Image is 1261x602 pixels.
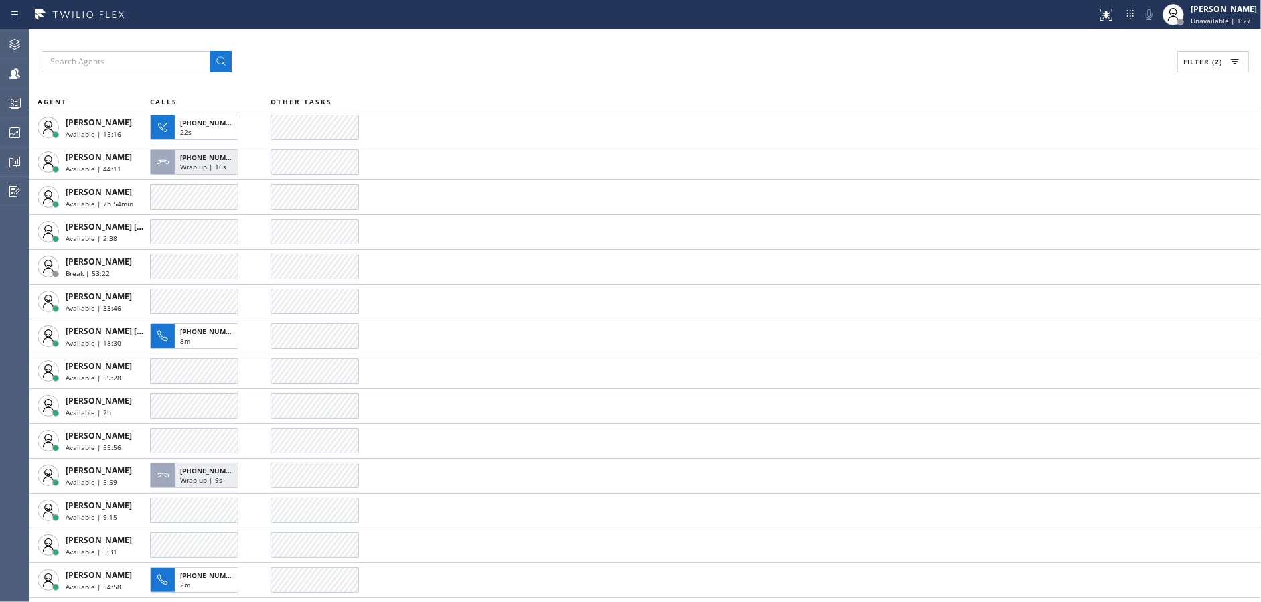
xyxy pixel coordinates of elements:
span: [PERSON_NAME] [66,360,132,372]
span: 8m [180,336,190,346]
span: [PERSON_NAME] [66,534,132,546]
span: Available | 59:28 [66,373,121,382]
span: Available | 18:30 [66,338,121,348]
span: Available | 2h [66,408,111,417]
span: [PERSON_NAME] [66,256,132,267]
span: Available | 9:15 [66,512,117,522]
span: [PERSON_NAME] [66,569,132,581]
span: [PHONE_NUMBER] [180,153,241,162]
button: [PHONE_NUMBER]8m [150,319,242,353]
span: Available | 7h 54min [66,199,133,208]
span: [PERSON_NAME] [66,291,132,302]
input: Search Agents [42,51,210,72]
span: [PERSON_NAME] [66,500,132,511]
span: Break | 53:22 [66,269,110,278]
span: 2m [180,580,190,589]
span: [PERSON_NAME] [66,117,132,128]
span: Unavailable | 1:27 [1191,16,1251,25]
button: [PHONE_NUMBER]22s [150,110,242,144]
span: Available | 5:31 [66,547,117,556]
button: [PHONE_NUMBER]Wrap up | 9s [150,459,242,492]
button: Filter (2) [1177,51,1249,72]
span: Available | 33:46 [66,303,121,313]
span: [PHONE_NUMBER] [180,466,241,475]
span: Available | 15:16 [66,129,121,139]
span: Wrap up | 9s [180,475,222,485]
span: Available | 5:59 [66,477,117,487]
span: OTHER TASKS [271,97,332,106]
button: [PHONE_NUMBER]2m [150,563,242,597]
span: [PERSON_NAME] [66,186,132,198]
span: Filter (2) [1183,57,1222,66]
span: CALLS [150,97,177,106]
span: Available | 54:58 [66,582,121,591]
span: Available | 55:56 [66,443,121,452]
span: [PHONE_NUMBER] [180,327,241,336]
span: Wrap up | 16s [180,162,226,171]
span: [PERSON_NAME] [66,395,132,406]
span: [PERSON_NAME] [66,430,132,441]
span: [PERSON_NAME] [PERSON_NAME] Dahil [66,325,224,337]
span: AGENT [38,97,67,106]
span: [PHONE_NUMBER] [180,118,241,127]
span: Available | 2:38 [66,234,117,243]
button: [PHONE_NUMBER]Wrap up | 16s [150,145,242,179]
span: 22s [180,127,192,137]
button: Mute [1140,5,1159,24]
span: [PERSON_NAME] [66,465,132,476]
span: [PERSON_NAME] [PERSON_NAME] [66,221,200,232]
span: [PHONE_NUMBER] [180,571,241,580]
span: Available | 44:11 [66,164,121,173]
div: [PERSON_NAME] [1191,3,1257,15]
span: [PERSON_NAME] [66,151,132,163]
